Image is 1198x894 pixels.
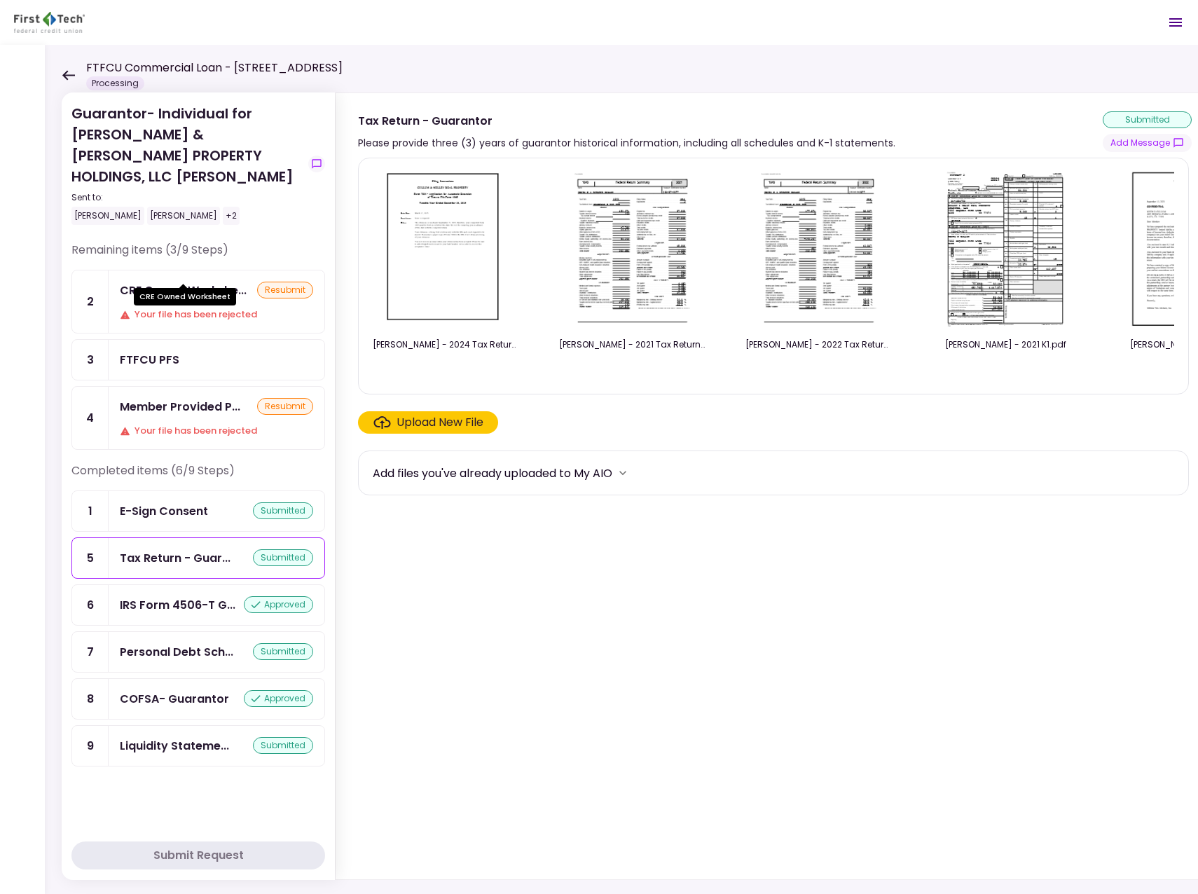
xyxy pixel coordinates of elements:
[257,282,313,298] div: resubmit
[120,643,233,661] div: Personal Debt Schedule
[72,632,109,672] div: 7
[612,462,633,483] button: more
[71,191,303,204] div: Sent to:
[71,725,325,766] a: 9Liquidity Statements - Guarantorsubmitted
[71,339,325,380] a: 3FTFCU PFS
[71,490,325,532] a: 1E-Sign Consentsubmitted
[71,678,325,720] a: 8COFSA- Guarantorapproved
[71,584,325,626] a: 6IRS Form 4506-T Guarantorapproved
[253,737,313,754] div: submitted
[72,270,109,333] div: 2
[71,270,325,333] a: 2CRE Owned WorksheetresubmitYour file has been rejected
[559,338,706,351] div: Cullum, Keith - 2021 Tax Return.pdf
[14,12,85,33] img: Partner icon
[244,596,313,613] div: approved
[308,156,325,172] button: show-messages
[72,340,109,380] div: 3
[72,387,109,449] div: 4
[253,549,313,566] div: submitted
[120,282,247,299] div: CRE Owned Worksheet
[244,690,313,707] div: approved
[71,462,325,490] div: Completed items (6/9 Steps)
[134,288,236,305] div: CRE Owned Worksheet
[147,207,220,225] div: [PERSON_NAME]
[397,414,483,431] div: Upload New File
[71,242,325,270] div: Remaining items (3/9 Steps)
[257,398,313,415] div: resubmit
[223,207,240,225] div: +2
[120,351,179,369] div: FTFCU PFS
[71,103,303,225] div: Guarantor- Individual for [PERSON_NAME] & [PERSON_NAME] PROPERTY HOLDINGS, LLC [PERSON_NAME]
[71,386,325,450] a: 4Member Provided PFSresubmitYour file has been rejected
[373,338,520,351] div: Cullum, Keith - 2024 Tax Return Ext.pdf
[72,585,109,625] div: 6
[120,549,230,567] div: Tax Return - Guarantor
[71,537,325,579] a: 5Tax Return - Guarantorsubmitted
[120,398,240,415] div: Member Provided PFS
[71,631,325,673] a: 7Personal Debt Schedulesubmitted
[1103,134,1192,152] button: show-messages
[153,847,244,864] div: Submit Request
[358,411,498,434] span: Click here to upload the required document
[72,679,109,719] div: 8
[86,60,343,76] h1: FTFCU Commercial Loan - [STREET_ADDRESS]
[120,596,235,614] div: IRS Form 4506-T Guarantor
[120,690,229,708] div: COFSA- Guarantor
[1103,111,1192,128] div: submitted
[72,538,109,578] div: 5
[932,338,1079,351] div: Cullum, Keith - 2021 K1.pdf
[358,112,895,130] div: Tax Return - Guarantor
[253,643,313,660] div: submitted
[253,502,313,519] div: submitted
[120,424,313,438] div: Your file has been rejected
[120,737,229,755] div: Liquidity Statements - Guarantor
[86,76,144,90] div: Processing
[1159,6,1192,39] button: Open menu
[72,491,109,531] div: 1
[120,308,313,322] div: Your file has been rejected
[373,465,612,482] div: Add files you've already uploaded to My AIO
[745,338,893,351] div: Cullum, Keith - 2022 Tax Return.pdf
[71,841,325,869] button: Submit Request
[358,135,895,151] div: Please provide three (3) years of guarantor historical information, including all schedules and K...
[72,726,109,766] div: 9
[71,207,144,225] div: [PERSON_NAME]
[120,502,208,520] div: E-Sign Consent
